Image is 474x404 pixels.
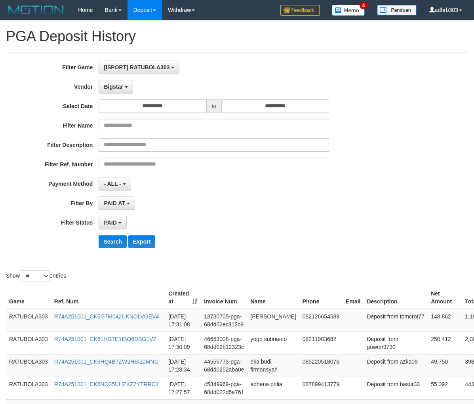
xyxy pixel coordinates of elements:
a: R74A251001_CK61HG7E1IBQ6DBG1VZ [54,336,156,342]
td: 55,392 [428,377,462,399]
label: Show entries [6,270,66,282]
td: Deposit from gowen9790 [364,332,428,354]
th: Description [364,286,428,309]
td: yogo subrianto [247,332,299,354]
td: 46653008-pga-68dd02b12323c [201,332,247,354]
td: RATUBOLA303 [6,309,51,332]
td: Deposit from tomcrot77 [364,309,428,332]
td: eka budi firmansyah [247,354,299,377]
a: R74A251001_CK6NQ35UHZKZ7YTRRC3 [54,381,159,387]
td: 44555773-pga-68dd0252aba0e [201,354,247,377]
th: Game [6,286,51,309]
td: Deposit from azka09 [364,354,428,377]
td: [DATE] 17:30:09 [165,332,201,354]
a: R74A251001_CK6G7M042UKNOLVGEV4 [54,313,159,320]
th: Name [247,286,299,309]
td: RATUBOLA303 [6,332,51,354]
td: 08211983682 [299,332,343,354]
td: 087899413779 [299,377,343,399]
th: Created at: activate to sort column ascending [165,286,201,309]
td: Deposit from basur33 [364,377,428,399]
a: R74A251001_CK6HQ4B7ZW2HSIZJMNG [54,358,159,365]
h1: PGA Deposit History [6,29,468,44]
span: PAID [104,219,116,226]
img: MOTION_logo.png [6,4,66,16]
th: Ref. Num [51,286,165,309]
th: Net Amount [428,286,462,309]
td: [DATE] 17:27:57 [165,377,201,399]
th: Phone [299,286,343,309]
td: [PERSON_NAME] [247,309,299,332]
select: Showentries [20,270,49,282]
button: [ISPORT] RATUBOLA303 [99,61,179,74]
button: PAID [99,216,126,229]
th: Invoice Num [201,286,247,309]
span: [ISPORT] RATUBOLA303 [104,64,169,71]
td: 085220518076 [299,354,343,377]
td: [DATE] 17:28:34 [165,354,201,377]
td: 49,750 [428,354,462,377]
td: 13730705-pga-68dd02ec812c9 [201,309,247,332]
span: Bigstar [104,84,123,90]
button: Export [128,235,155,248]
button: PAID AT [99,196,135,210]
button: Bigstar [99,80,133,93]
img: panduan.png [377,5,417,15]
button: - ALL - [99,177,131,191]
img: Button%20Memo.svg [332,5,365,16]
td: RATUBOLA303 [6,354,51,377]
td: 250,412 [428,332,462,354]
td: adhena prilia [247,377,299,399]
span: to [206,99,221,113]
span: 4 [360,2,368,9]
button: Search [99,235,127,248]
td: 45349969-pga-68dd022d5a761 [201,377,247,399]
td: [DATE] 17:31:08 [165,309,201,332]
td: 082126654589 [299,309,343,332]
th: Email [343,286,364,309]
span: PAID AT [104,200,125,206]
span: - ALL - [104,181,121,187]
td: 148,862 [428,309,462,332]
img: Feedback.jpg [280,5,320,16]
